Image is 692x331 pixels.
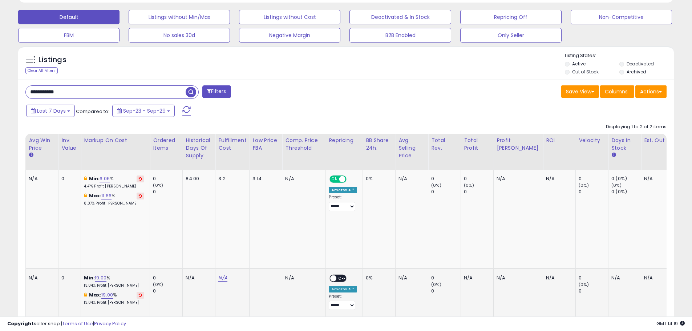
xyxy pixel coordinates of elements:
div: ROI [546,137,572,144]
button: Filters [202,85,231,98]
small: (0%) [153,182,163,188]
span: ON [331,176,340,182]
div: Ordered Items [153,137,179,152]
div: 0 [579,275,608,281]
div: 0 [61,175,75,182]
small: (0%) [464,182,474,188]
small: Avg Win Price. [29,152,33,158]
div: Inv. value [61,137,78,152]
button: Non-Competitive [571,10,672,24]
span: OFF [345,176,357,182]
div: N/A [497,275,537,281]
div: N/A [497,175,537,182]
label: Active [572,61,586,67]
div: BB Share 24h. [366,137,392,152]
button: Listings without Min/Max [129,10,230,24]
div: Profit [PERSON_NAME] [497,137,540,152]
div: Clear All Filters [25,67,58,74]
i: Revert to store-level Max Markup [139,293,142,297]
div: 3.14 [252,175,276,182]
button: Last 7 Days [26,105,75,117]
div: 0% [366,275,390,281]
button: No sales 30d [129,28,230,43]
div: 0 [579,189,608,195]
label: Deactivated [627,61,654,67]
p: 4.41% Profit [PERSON_NAME] [84,184,144,189]
i: This overrides the store level max markup for this listing [84,292,87,297]
button: Deactivated & In Stock [349,10,451,24]
a: Terms of Use [62,320,93,327]
a: N/A [218,274,227,282]
div: Amazon AI * [329,286,357,292]
small: (0%) [579,282,589,287]
div: 0 [579,175,608,182]
div: N/A [285,275,320,281]
p: Listing States: [565,52,674,59]
div: N/A [546,275,570,281]
b: Min: [89,175,100,182]
div: Markup on Cost [84,137,147,144]
div: N/A [186,275,210,281]
button: Sep-23 - Sep-29 [112,105,175,117]
small: (0%) [153,282,163,287]
div: Historical Days Of Supply [186,137,212,160]
span: Columns [605,88,628,95]
small: Days In Stock. [611,152,616,158]
div: N/A [546,175,570,182]
div: 0% [366,175,390,182]
button: B2B Enabled [349,28,451,43]
div: 0 [153,175,182,182]
span: 2025-10-7 14:19 GMT [656,320,685,327]
button: Listings without Cost [239,10,340,24]
div: Comp. Price Threshold [285,137,323,152]
p: 13.04% Profit [PERSON_NAME] [84,300,144,305]
div: Low Price FBA [252,137,279,152]
div: Avg Win Price [29,137,55,152]
div: 0 [431,275,461,281]
p: 13.04% Profit [PERSON_NAME] [84,283,144,288]
div: % [84,193,144,206]
button: FBM [18,28,120,43]
button: Only Seller [460,28,562,43]
div: 0 [579,288,608,294]
a: 19.00 [95,274,106,282]
button: Repricing Off [460,10,562,24]
button: Default [18,10,120,24]
div: 0 [464,175,493,182]
small: (0%) [431,182,441,188]
button: Columns [600,85,634,98]
div: 3.2 [218,175,244,182]
div: % [84,175,144,189]
button: Negative Margin [239,28,340,43]
span: Sep-23 - Sep-29 [123,107,166,114]
strong: Copyright [7,320,34,327]
div: Velocity [579,137,605,144]
div: 84.00 [186,175,210,182]
span: OFF [337,275,348,281]
div: 0 [431,189,461,195]
b: Min: [84,274,95,281]
a: Privacy Policy [94,320,126,327]
div: Repricing [329,137,360,144]
div: N/A [29,175,53,182]
div: 0 [153,189,182,195]
div: 0 [431,175,461,182]
div: Total Rev. [431,137,458,152]
b: Max: [89,192,102,199]
div: % [84,292,144,305]
div: N/A [285,175,320,182]
div: 0 (0%) [611,175,641,182]
div: 0 [61,275,75,281]
div: 0 (0%) [611,189,641,195]
a: 19.00 [101,291,113,299]
span: Compared to: [76,108,109,115]
div: Preset: [329,294,357,310]
div: N/A [464,275,488,281]
div: % [84,275,144,288]
div: seller snap | | [7,320,126,327]
div: 0 [464,189,493,195]
div: Amazon AI * [329,187,357,193]
div: Avg Selling Price [398,137,425,160]
label: Archived [627,69,646,75]
span: Last 7 Days [37,107,66,114]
